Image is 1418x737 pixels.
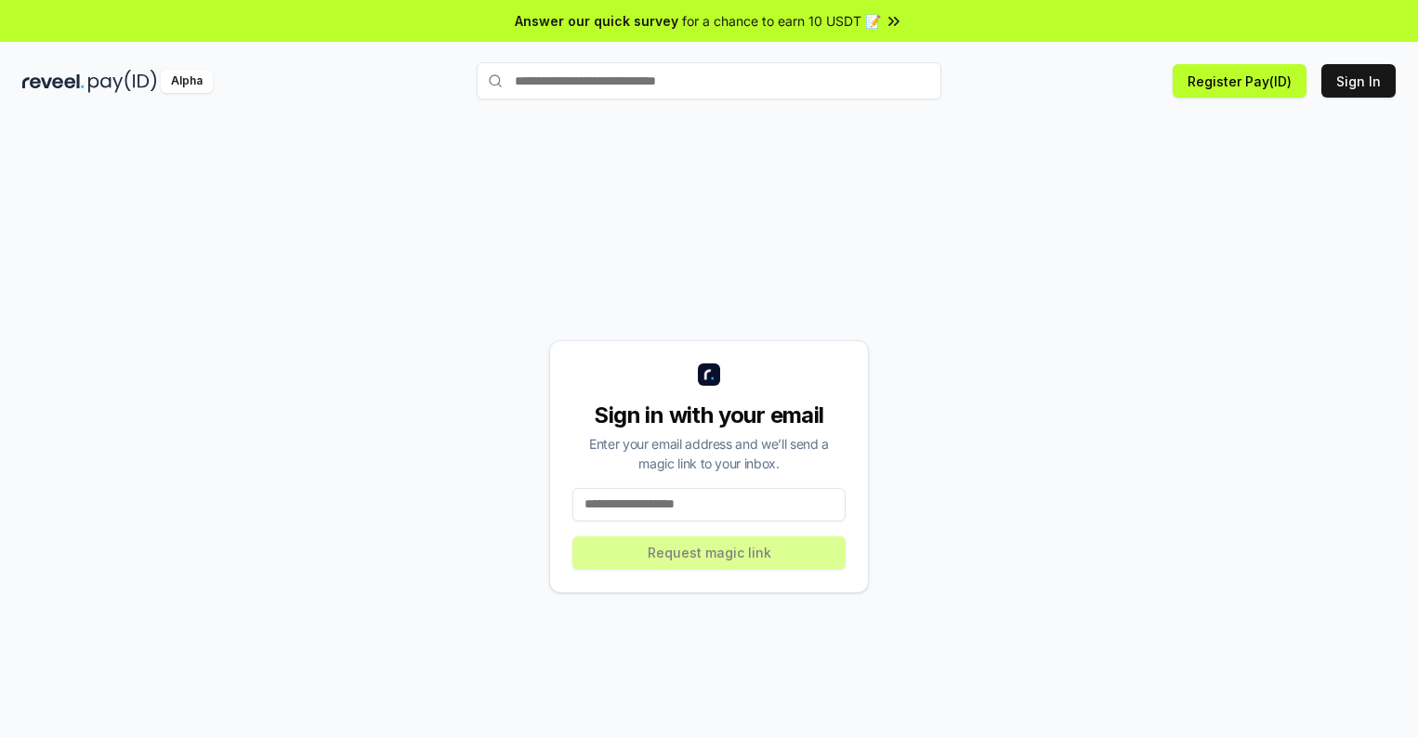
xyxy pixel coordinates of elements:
div: Enter your email address and we’ll send a magic link to your inbox. [572,434,846,473]
div: Alpha [161,70,213,93]
span: for a chance to earn 10 USDT 📝 [682,11,881,31]
img: pay_id [88,70,157,93]
button: Register Pay(ID) [1173,64,1306,98]
div: Sign in with your email [572,401,846,430]
img: reveel_dark [22,70,85,93]
img: logo_small [698,363,720,386]
span: Answer our quick survey [515,11,678,31]
button: Sign In [1321,64,1396,98]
